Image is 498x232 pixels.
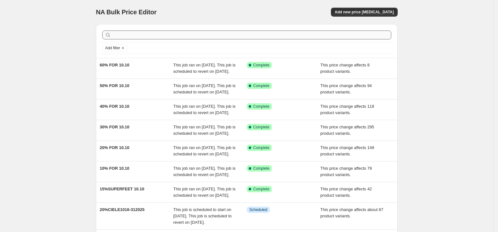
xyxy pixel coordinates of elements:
[173,166,236,177] span: This job ran on [DATE]. This job is scheduled to revert on [DATE].
[173,125,236,136] span: This job ran on [DATE]. This job is scheduled to revert on [DATE].
[96,9,157,16] span: NA Bulk Price Editor
[253,187,269,192] span: Complete
[100,63,129,67] span: 60% FOR 10.10
[253,104,269,109] span: Complete
[253,83,269,88] span: Complete
[100,104,129,109] span: 40% FOR 10.10
[173,83,236,94] span: This job ran on [DATE]. This job is scheduled to revert on [DATE].
[100,187,144,191] span: 15%SUPERFEET 10.10
[173,187,236,198] span: This job ran on [DATE]. This job is scheduled to revert on [DATE].
[335,10,394,15] span: Add new price [MEDICAL_DATA]
[320,104,374,115] span: This price change affects 118 product variants.
[320,83,372,94] span: This price change affects 94 product variants.
[102,44,128,52] button: Add filter
[320,145,374,156] span: This price change affects 149 product variants.
[320,125,374,136] span: This price change affects 295 product variants.
[253,63,269,68] span: Complete
[100,145,129,150] span: 20% FOR 10.10
[105,45,120,51] span: Add filter
[253,125,269,130] span: Complete
[320,166,372,177] span: This price change affects 79 product variants.
[173,145,236,156] span: This job ran on [DATE]. This job is scheduled to revert on [DATE].
[100,207,145,212] span: 20%CIELE1016-312025
[253,166,269,171] span: Complete
[173,207,232,225] span: This job is scheduled to start on [DATE]. This job is scheduled to revert on [DATE].
[173,63,236,74] span: This job ran on [DATE]. This job is scheduled to revert on [DATE].
[320,187,372,198] span: This price change affects 42 product variants.
[320,207,384,218] span: This price change affects about 87 product variants.
[173,104,236,115] span: This job ran on [DATE]. This job is scheduled to revert on [DATE].
[249,207,267,212] span: Scheduled
[253,145,269,150] span: Complete
[100,83,129,88] span: 50% FOR 10.10
[331,8,398,17] button: Add new price [MEDICAL_DATA]
[100,125,129,129] span: 30% FOR 10.10
[100,166,129,171] span: 10% FOR 10.10
[320,63,370,74] span: This price change affects 8 product variants.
